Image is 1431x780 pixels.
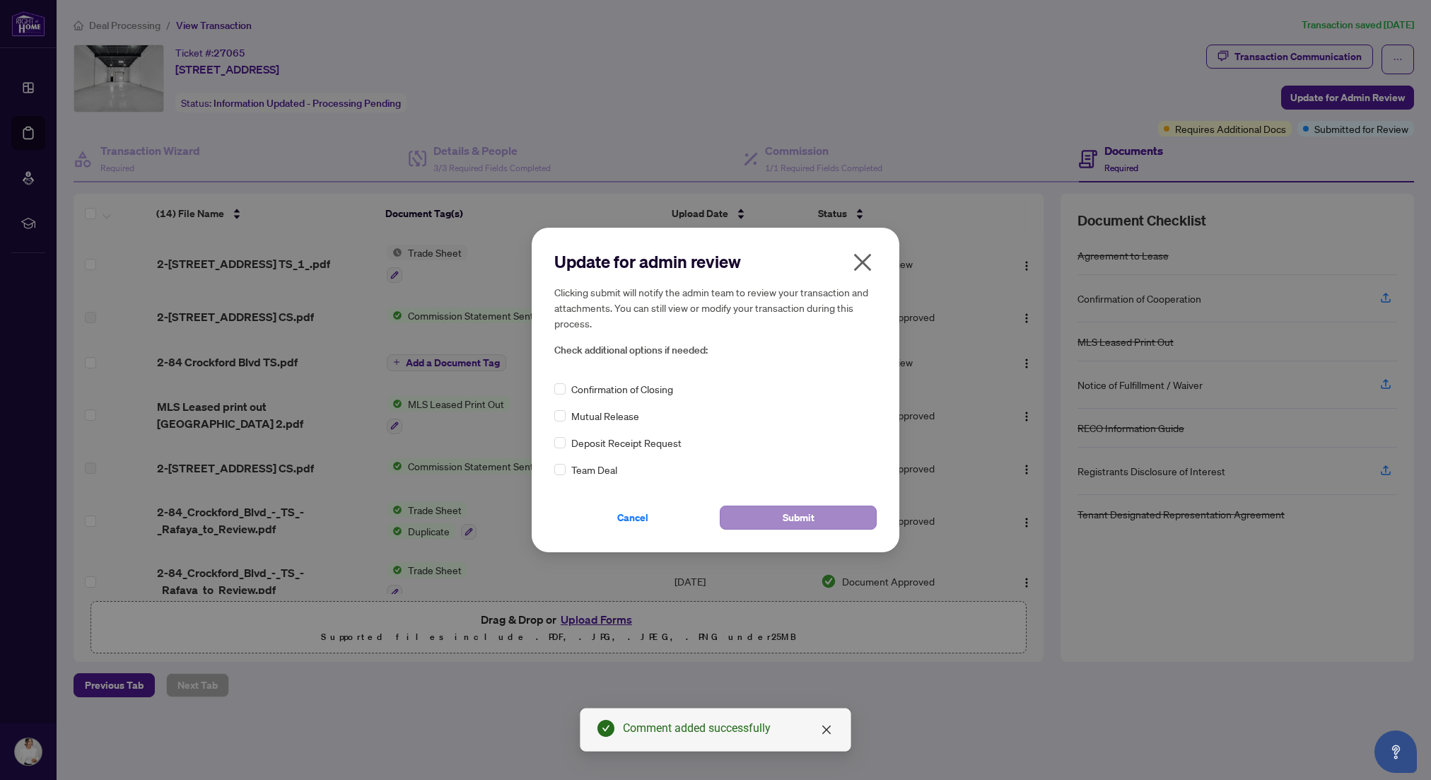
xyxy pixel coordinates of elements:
a: Close [819,722,834,738]
span: Submit [783,506,814,529]
span: Check additional options if needed: [554,342,877,359]
h2: Update for admin review [554,250,877,273]
span: Team Deal [571,462,617,477]
span: close [851,251,874,274]
span: Cancel [617,506,648,529]
button: Cancel [554,506,711,530]
span: Confirmation of Closing [571,381,673,397]
span: close [821,724,832,735]
button: Submit [720,506,877,530]
div: Comment added successfully [623,720,834,737]
span: Deposit Receipt Request [571,435,682,450]
span: check-circle [597,720,614,737]
h5: Clicking submit will notify the admin team to review your transaction and attachments. You can st... [554,284,877,331]
span: Mutual Release [571,408,639,424]
button: Open asap [1374,730,1417,773]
